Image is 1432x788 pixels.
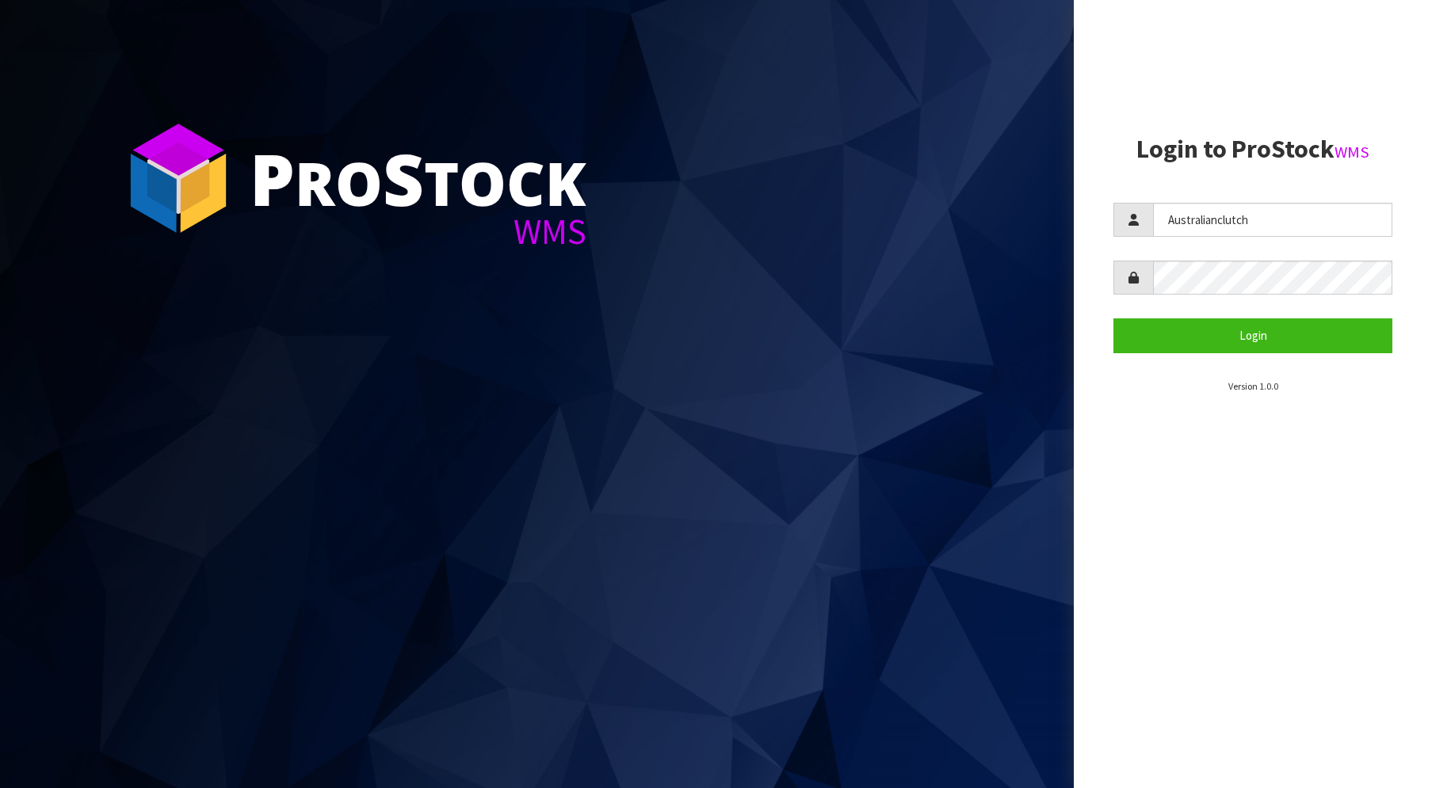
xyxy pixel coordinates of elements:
[383,130,424,227] span: S
[250,130,295,227] span: P
[119,119,238,238] img: ProStock Cube
[250,143,586,214] div: ro tock
[250,214,586,249] div: WMS
[1113,318,1392,352] button: Login
[1335,142,1369,162] small: WMS
[1228,380,1278,392] small: Version 1.0.0
[1113,135,1392,163] h2: Login to ProStock
[1153,203,1392,237] input: Username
